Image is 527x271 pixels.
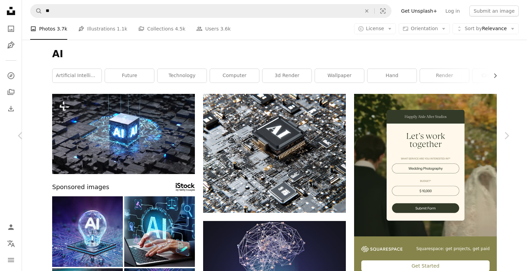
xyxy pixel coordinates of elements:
[4,237,18,250] button: Language
[4,38,18,52] a: Illustrations
[375,4,391,17] button: Visual search
[117,25,127,33] span: 1.1k
[361,246,402,252] img: file-1747939142011-51e5cc87e3c9
[105,69,154,83] a: future
[203,94,346,213] img: a computer chip with the letter a on top of it
[453,23,519,34] button: Sort byRelevance
[366,26,384,31] span: License
[52,196,123,267] img: Artificial Intelligence IDEA. AI Light Bulb Idea Concept
[420,69,469,83] a: render
[354,23,396,34] button: License
[138,18,185,40] a: Collections 4.5k
[4,253,18,267] button: Menu
[210,69,259,83] a: computer
[52,94,195,174] img: AI, Artificial Intelligence concept,3d rendering,conceptual image.
[175,25,185,33] span: 4.5k
[124,196,195,267] img: AI governance and responsive generative artificial intelligence use. Compliance strategy and risk...
[78,18,127,40] a: Illustrations 1.1k
[4,85,18,99] a: Collections
[359,4,374,17] button: Clear
[196,18,231,40] a: Users 3.6k
[52,69,102,83] a: artificial intelligence
[52,48,497,60] h1: AI
[399,23,450,34] button: Orientation
[465,26,482,31] span: Sort by
[157,69,207,83] a: technology
[486,103,527,169] a: Next
[30,4,391,18] form: Find visuals sitewide
[397,5,441,16] a: Get Unsplash+
[367,69,417,83] a: hand
[472,69,522,83] a: circuit board
[4,22,18,36] a: Photos
[4,220,18,234] a: Log in / Sign up
[441,5,464,16] a: Log in
[465,25,507,32] span: Relevance
[52,182,109,192] span: Sponsored images
[52,131,195,137] a: AI, Artificial Intelligence concept,3d rendering,conceptual image.
[220,25,231,33] span: 3.6k
[31,4,42,17] button: Search Unsplash
[203,150,346,156] a: a computer chip with the letter a on top of it
[203,258,346,264] a: an abstract image of a sphere with dots and lines
[469,5,519,16] button: Submit an image
[4,102,18,115] a: Download History
[416,246,490,252] span: Squarespace: get projects, get paid
[411,26,438,31] span: Orientation
[4,69,18,83] a: Explore
[315,69,364,83] a: wallpaper
[262,69,312,83] a: 3d render
[489,69,497,83] button: scroll list to the right
[354,94,497,236] img: file-1747939393036-2c53a76c450aimage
